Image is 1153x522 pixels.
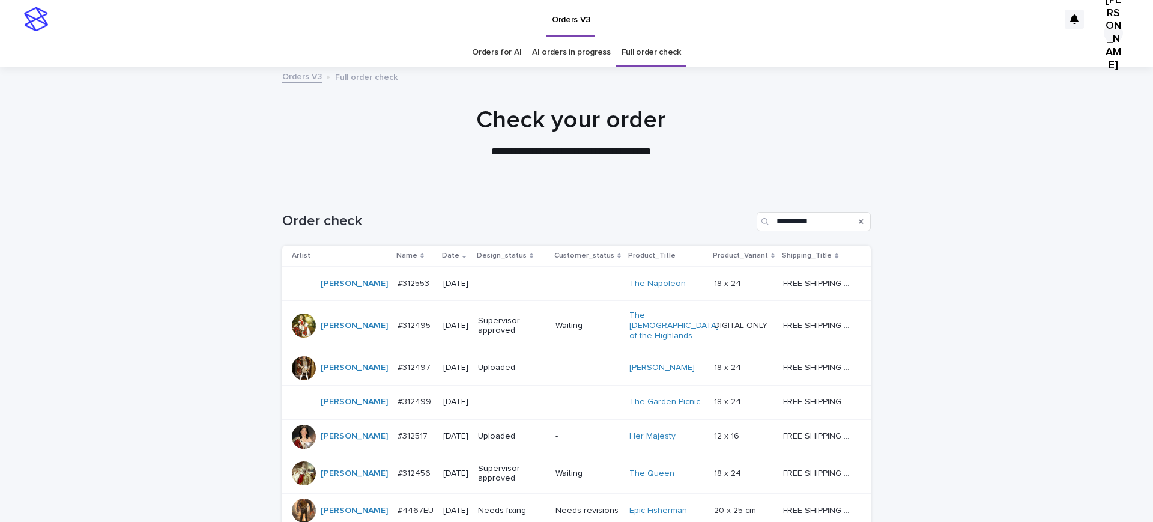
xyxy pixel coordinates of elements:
p: FREE SHIPPING - preview in 1-2 business days, after your approval delivery will take 5-10 b.d. [783,318,854,331]
a: Her Majesty [629,431,676,442]
p: #312517 [398,429,430,442]
a: Orders V3 [282,69,322,83]
p: [DATE] [443,506,468,516]
p: Design_status [477,249,527,263]
p: [DATE] [443,431,468,442]
img: stacker-logo-s-only.png [24,7,48,31]
p: #312456 [398,466,433,479]
p: 20 x 25 cm [714,503,758,516]
tr: [PERSON_NAME] #312553#312553 [DATE]--The Napoleon 18 x 2418 x 24 FREE SHIPPING - preview in 1-2 b... [282,267,871,301]
p: Shipping_Title [782,249,832,263]
p: #312553 [398,276,432,289]
h1: Order check [282,213,752,230]
tr: [PERSON_NAME] #312517#312517 [DATE]Uploaded-Her Majesty 12 x 1612 x 16 FREE SHIPPING - preview in... [282,419,871,454]
p: DIGITAL ONLY [714,318,770,331]
p: Needs revisions [555,506,620,516]
p: Date [442,249,459,263]
p: - [555,363,620,373]
p: Supervisor approved [478,464,546,484]
a: The [DEMOGRAPHIC_DATA] of the Highlands [629,311,719,341]
p: 18 x 24 [714,360,743,373]
p: Waiting [555,469,620,479]
input: Search [757,212,871,231]
a: The Garden Picnic [629,397,700,407]
a: The Napoleon [629,279,686,289]
p: Customer_status [554,249,614,263]
p: [DATE] [443,469,468,479]
a: [PERSON_NAME] [321,321,388,331]
a: [PERSON_NAME] [321,279,388,289]
p: #312499 [398,395,434,407]
p: [DATE] [443,321,468,331]
p: - [555,279,620,289]
p: 18 x 24 [714,276,743,289]
p: - [555,397,620,407]
a: Orders for AI [472,38,521,67]
a: Full order check [622,38,681,67]
p: [DATE] [443,397,468,407]
p: 12 x 16 [714,429,742,442]
a: Epic Fisherman [629,506,687,516]
tr: [PERSON_NAME] #312495#312495 [DATE]Supervisor approvedWaitingThe [DEMOGRAPHIC_DATA] of the Highla... [282,301,871,351]
p: FREE SHIPPING - preview in 1-2 business days, after your approval delivery will take 5-10 b.d. [783,276,854,289]
p: Name [396,249,417,263]
a: [PERSON_NAME] [321,469,388,479]
div: [PERSON_NAME] [1104,23,1123,43]
p: Product_Title [628,249,676,263]
p: #4467EU [398,503,436,516]
p: Waiting [555,321,620,331]
tr: [PERSON_NAME] #312499#312499 [DATE]--The Garden Picnic 18 x 2418 x 24 FREE SHIPPING - preview in ... [282,385,871,419]
p: FREE SHIPPING - preview in 1-2 business days, after your approval delivery will take 5-10 b.d. [783,360,854,373]
p: 18 x 24 [714,466,743,479]
p: Uploaded [478,363,546,373]
a: AI orders in progress [532,38,611,67]
tr: [PERSON_NAME] #312497#312497 [DATE]Uploaded-[PERSON_NAME] 18 x 2418 x 24 FREE SHIPPING - preview ... [282,351,871,385]
p: [DATE] [443,279,468,289]
a: [PERSON_NAME] [321,397,388,407]
p: #312497 [398,360,433,373]
p: 18 x 24 [714,395,743,407]
p: Product_Variant [713,249,768,263]
p: #312495 [398,318,433,331]
p: FREE SHIPPING - preview in 1-2 business days, after your approval delivery will take 5-10 b.d. [783,466,854,479]
p: FREE SHIPPING - preview in 1-2 business days, after your approval delivery will take 5-10 b.d. [783,395,854,407]
a: [PERSON_NAME] [629,363,695,373]
p: - [478,397,546,407]
p: - [555,431,620,442]
p: - [478,279,546,289]
p: Needs fixing [478,506,546,516]
p: Supervisor approved [478,316,546,336]
a: [PERSON_NAME] [321,363,388,373]
p: Full order check [335,70,398,83]
h1: Check your order [277,106,865,135]
p: FREE SHIPPING - preview in 1-2 business days, after your approval delivery will take 5-10 b.d. [783,429,854,442]
a: [PERSON_NAME] [321,431,388,442]
p: Uploaded [478,431,546,442]
p: FREE SHIPPING - preview in 1-2 business days, after your approval delivery will take 6-10 busines... [783,503,854,516]
a: The Queen [629,469,674,479]
p: [DATE] [443,363,468,373]
p: Artist [292,249,310,263]
tr: [PERSON_NAME] #312456#312456 [DATE]Supervisor approvedWaitingThe Queen 18 x 2418 x 24 FREE SHIPPI... [282,454,871,494]
a: [PERSON_NAME] [321,506,388,516]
